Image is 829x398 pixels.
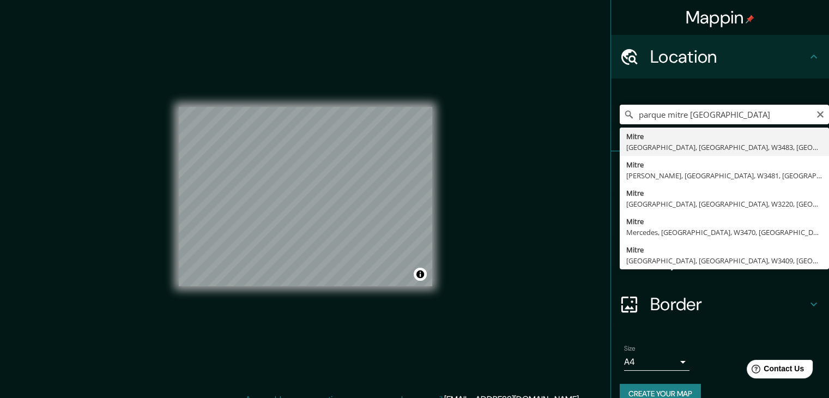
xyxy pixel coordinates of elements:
input: Pick your city or area [620,105,829,124]
div: Mitre [626,159,822,170]
div: Layout [611,239,829,282]
h4: Border [650,293,807,315]
div: Border [611,282,829,326]
div: Pins [611,152,829,195]
div: [GEOGRAPHIC_DATA], [GEOGRAPHIC_DATA], W3220, [GEOGRAPHIC_DATA] [626,198,822,209]
img: pin-icon.png [746,15,754,23]
div: Mercedes, [GEOGRAPHIC_DATA], W3470, [GEOGRAPHIC_DATA] [626,227,822,238]
div: Mitre [626,188,822,198]
div: Style [611,195,829,239]
div: Mitre [626,131,822,142]
h4: Layout [650,250,807,272]
div: A4 [624,353,689,371]
button: Clear [816,108,825,119]
label: Size [624,344,636,353]
button: Toggle attribution [414,268,427,281]
div: [GEOGRAPHIC_DATA], [GEOGRAPHIC_DATA], W3483, [GEOGRAPHIC_DATA] [626,142,822,153]
canvas: Map [179,107,432,286]
div: [GEOGRAPHIC_DATA], [GEOGRAPHIC_DATA], W3409, [GEOGRAPHIC_DATA] [626,255,822,266]
h4: Location [650,46,807,68]
iframe: Help widget launcher [732,355,817,386]
div: [PERSON_NAME], [GEOGRAPHIC_DATA], W3481, [GEOGRAPHIC_DATA] [626,170,822,181]
h4: Mappin [686,7,755,28]
div: Mitre [626,216,822,227]
div: Location [611,35,829,79]
div: Mitre [626,244,822,255]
